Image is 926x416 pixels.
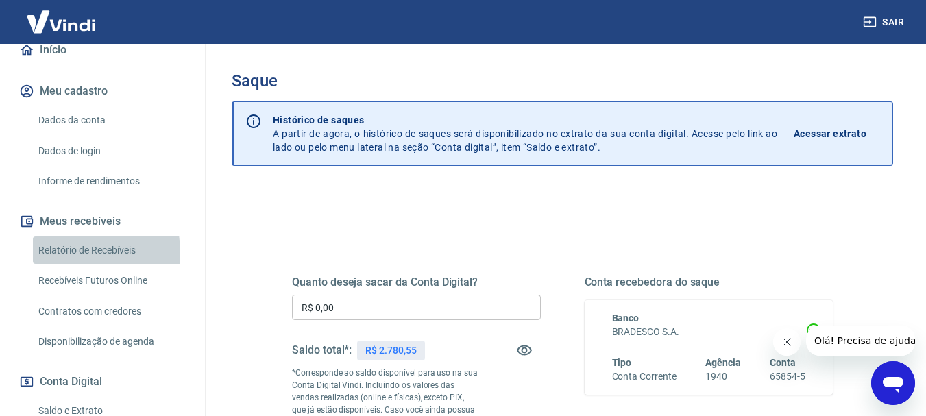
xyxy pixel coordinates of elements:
iframe: Botão para abrir a janela de mensagens [871,361,915,405]
a: Recebíveis Futuros Online [33,267,188,295]
h5: Quanto deseja sacar da Conta Digital? [292,276,541,289]
a: Acessar extrato [794,113,881,154]
a: Informe de rendimentos [33,167,188,195]
a: Início [16,35,188,65]
h5: Conta recebedora do saque [585,276,833,289]
button: Conta Digital [16,367,188,397]
a: Dados de login [33,137,188,165]
h6: 1940 [705,369,741,384]
h5: Saldo total*: [292,343,352,357]
p: Acessar extrato [794,127,866,140]
button: Meus recebíveis [16,206,188,236]
a: Dados da conta [33,106,188,134]
a: Disponibilização de agenda [33,328,188,356]
span: Banco [612,313,639,323]
iframe: Mensagem da empresa [806,326,915,356]
iframe: Fechar mensagem [773,328,801,356]
span: Agência [705,357,741,368]
img: Vindi [16,1,106,42]
span: Olá! Precisa de ajuda? [8,10,115,21]
h6: Conta Corrente [612,369,677,384]
h6: 65854-5 [770,369,805,384]
a: Contratos com credores [33,297,188,326]
span: Conta [770,357,796,368]
button: Meu cadastro [16,76,188,106]
p: A partir de agora, o histórico de saques será disponibilizado no extrato da sua conta digital. Ac... [273,113,777,154]
h3: Saque [232,71,893,90]
button: Sair [860,10,910,35]
span: Tipo [612,357,632,368]
p: Histórico de saques [273,113,777,127]
a: Relatório de Recebíveis [33,236,188,265]
h6: BRADESCO S.A. [612,325,806,339]
p: R$ 2.780,55 [365,343,416,358]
